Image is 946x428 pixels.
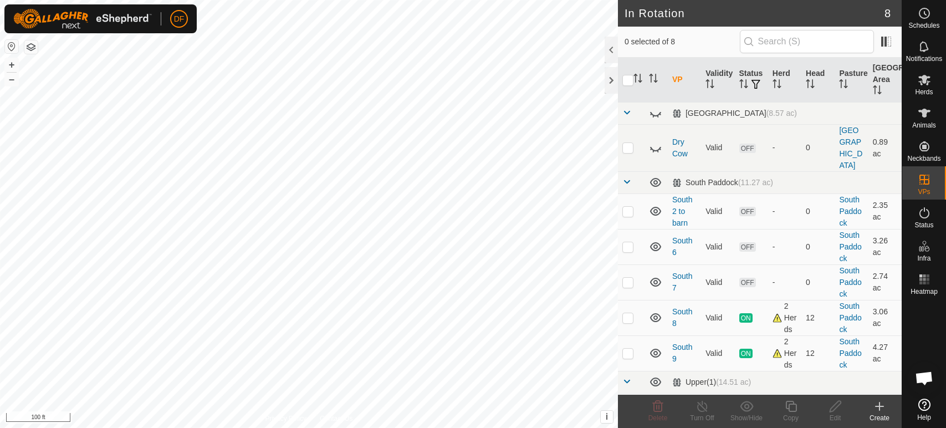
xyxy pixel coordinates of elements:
td: 2.74 ac [868,264,902,300]
span: Notifications [906,55,942,62]
a: South 9 [672,343,693,363]
div: - [773,206,797,217]
div: 2 Herds [773,336,797,371]
p-sorticon: Activate to sort [739,81,748,90]
span: DF [174,13,185,25]
td: 3.06 ac [868,300,902,335]
span: ON [739,349,753,358]
div: - [773,241,797,253]
div: Turn Off [680,413,724,423]
a: South Paddock [839,195,861,227]
span: 8 [884,5,891,22]
span: Schedules [908,22,939,29]
span: OFF [739,207,756,216]
td: Valid [701,264,734,300]
a: South Paddock [839,302,861,334]
td: Valid [701,124,734,171]
a: South Paddock [839,337,861,369]
td: 2.35 ac [868,193,902,229]
div: Edit [813,413,857,423]
th: VP [668,58,701,103]
th: Head [801,58,835,103]
div: Open chat [908,361,941,395]
a: [GEOGRAPHIC_DATA] [839,126,862,170]
span: OFF [739,242,756,252]
a: Help [902,394,946,425]
div: [GEOGRAPHIC_DATA] [672,109,797,118]
span: i [606,412,608,421]
input: Search (S) [740,30,874,53]
a: Privacy Policy [265,414,306,424]
p-sorticon: Activate to sort [873,87,882,96]
span: (14.51 ac) [716,378,751,386]
td: 0 [801,264,835,300]
td: 12 [801,335,835,371]
span: Status [914,222,933,228]
a: Dry Cow [672,137,688,158]
img: Gallagher Logo [13,9,152,29]
p-sorticon: Activate to sort [839,81,848,90]
button: – [5,73,18,86]
div: South Paddock [672,178,773,187]
p-sorticon: Activate to sort [773,81,781,90]
span: Help [917,414,931,421]
span: ON [739,313,753,323]
td: 0 [801,124,835,171]
td: 0 [801,229,835,264]
td: 3.26 ac [868,229,902,264]
span: 0 selected of 8 [625,36,740,48]
a: South 7 [672,272,693,292]
span: (8.57 ac) [766,109,797,118]
td: Valid [701,193,734,229]
span: Neckbands [907,155,940,162]
span: Herds [915,89,933,95]
td: Valid [701,300,734,335]
button: + [5,58,18,72]
a: South 8 [672,307,693,328]
p-sorticon: Activate to sort [649,75,658,84]
a: South 6 [672,236,693,257]
button: Reset Map [5,40,18,53]
div: Upper(1) [672,378,751,387]
p-sorticon: Activate to sort [633,75,642,84]
span: Delete [648,414,668,422]
div: Copy [769,413,813,423]
span: VPs [918,188,930,195]
span: Infra [917,255,930,262]
td: 4.27 ac [868,335,902,371]
span: OFF [739,278,756,287]
td: Valid [701,229,734,264]
a: South Paddock [839,266,861,298]
a: South Paddock [839,231,861,263]
th: Herd [768,58,801,103]
div: - [773,142,797,154]
span: Animals [912,122,936,129]
div: - [773,277,797,288]
div: Show/Hide [724,413,769,423]
a: Contact Us [320,414,352,424]
button: i [601,411,613,423]
span: Heatmap [911,288,938,295]
td: Valid [701,335,734,371]
th: Pasture [835,58,868,103]
th: Validity [701,58,734,103]
div: 2 Herds [773,300,797,335]
th: Status [735,58,768,103]
a: South 2 to barn [672,195,693,227]
td: 12 [801,300,835,335]
span: OFF [739,144,756,153]
p-sorticon: Activate to sort [806,81,815,90]
p-sorticon: Activate to sort [705,81,714,90]
span: (11.27 ac) [738,178,773,187]
td: 0 [801,193,835,229]
td: 0.89 ac [868,124,902,171]
div: Create [857,413,902,423]
th: [GEOGRAPHIC_DATA] Area [868,58,902,103]
h2: In Rotation [625,7,884,20]
button: Map Layers [24,40,38,54]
